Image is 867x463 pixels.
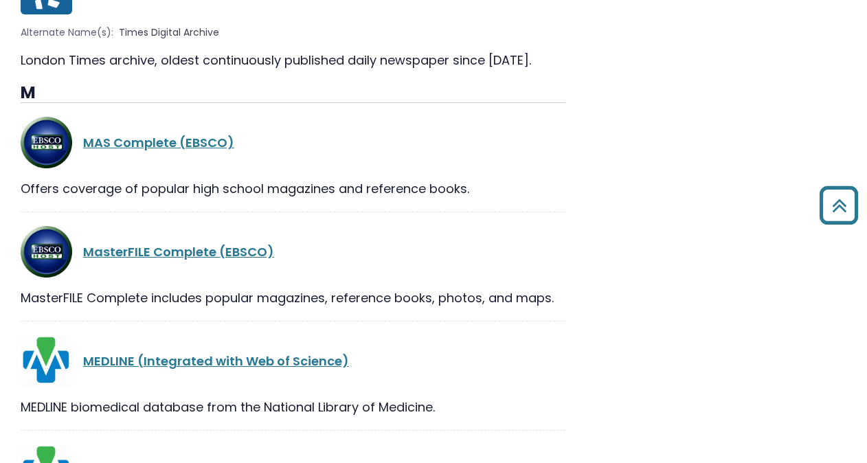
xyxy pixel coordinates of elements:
[21,289,565,307] div: MasterFILE Complete includes popular magazines, reference books, photos, and maps.
[21,398,565,416] div: MEDLINE biomedical database from the National Library of Medicine.
[83,352,349,370] a: MEDLINE (Integrated with Web of Science)
[119,25,219,40] span: Times Digital Archive
[21,51,565,69] div: London Times archive, oldest continuously published daily newspaper since [DATE].
[83,243,274,260] a: MasterFILE Complete (EBSCO)
[21,83,565,104] h3: M
[21,179,565,198] div: Offers coverage of popular high school magazines and reference books.
[83,134,234,151] a: MAS Complete (EBSCO)
[21,25,113,40] span: Alternate Name(s):
[814,192,864,218] a: Back to Top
